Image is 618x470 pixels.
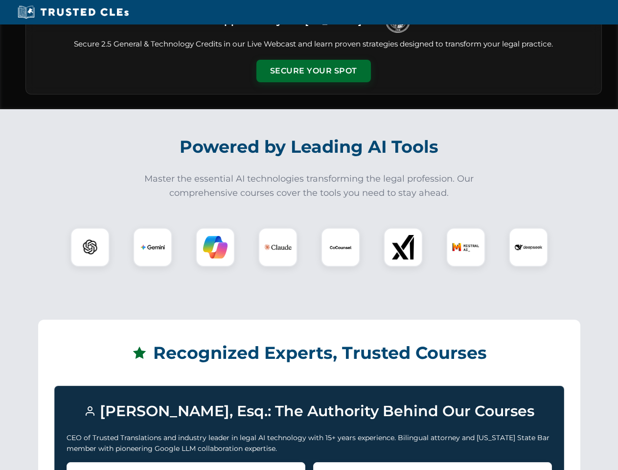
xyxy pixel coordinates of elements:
[264,234,292,261] img: Claude Logo
[446,228,485,267] div: Mistral AI
[67,432,552,454] p: CEO of Trusted Translations and industry leader in legal AI technology with 15+ years experience....
[256,60,371,82] button: Secure Your Spot
[76,233,104,261] img: ChatGPT Logo
[391,235,415,259] img: xAI Logo
[133,228,172,267] div: Gemini
[328,235,353,259] img: CoCounsel Logo
[321,228,360,267] div: CoCounsel
[67,398,552,424] h3: [PERSON_NAME], Esq.: The Authority Behind Our Courses
[452,234,480,261] img: Mistral AI Logo
[140,235,165,259] img: Gemini Logo
[38,39,590,50] p: Secure 2.5 General & Technology Credits in our Live Webcast and learn proven strategies designed ...
[384,228,423,267] div: xAI
[70,228,110,267] div: ChatGPT
[509,228,548,267] div: DeepSeek
[138,172,481,200] p: Master the essential AI technologies transforming the legal profession. Our comprehensive courses...
[203,235,228,259] img: Copilot Logo
[15,5,132,20] img: Trusted CLEs
[258,228,298,267] div: Claude
[515,234,542,261] img: DeepSeek Logo
[38,130,580,164] h2: Powered by Leading AI Tools
[196,228,235,267] div: Copilot
[54,336,564,370] h2: Recognized Experts, Trusted Courses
